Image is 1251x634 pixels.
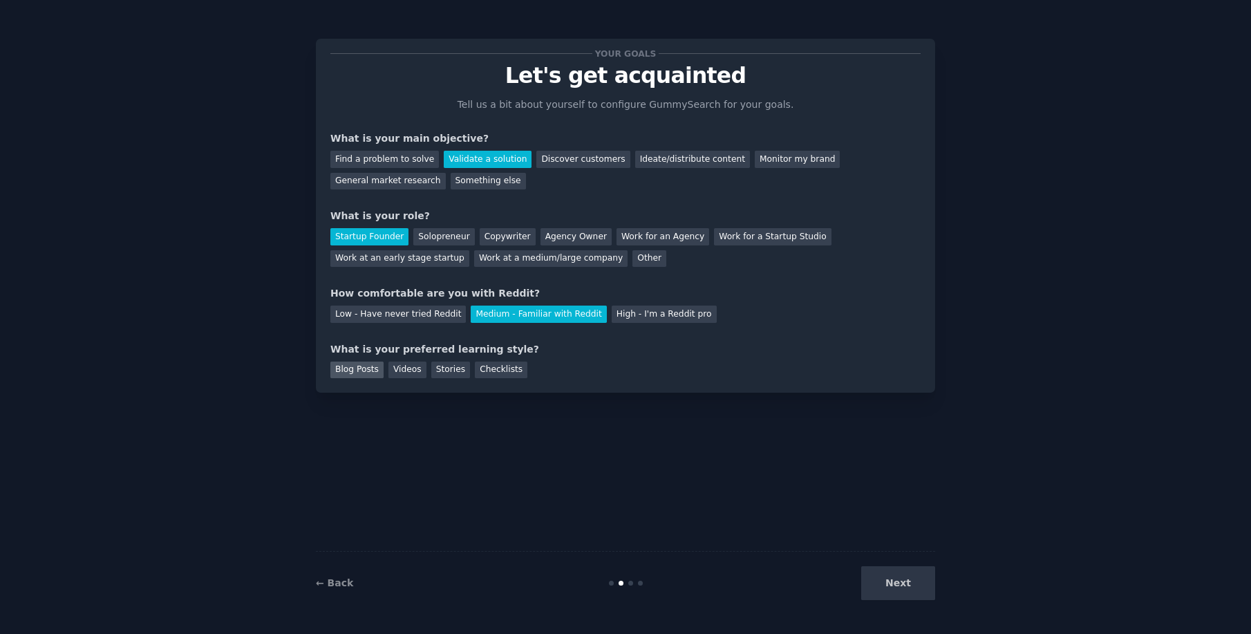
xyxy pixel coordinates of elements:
div: Work for an Agency [617,228,709,245]
div: How comfortable are you with Reddit? [330,286,921,301]
div: High - I'm a Reddit pro [612,306,717,323]
div: Copywriter [480,228,536,245]
div: Find a problem to solve [330,151,439,168]
div: Checklists [475,362,527,379]
div: Work at a medium/large company [474,250,628,268]
p: Tell us a bit about yourself to configure GummySearch for your goals. [451,97,800,112]
div: Work at an early stage startup [330,250,469,268]
div: Medium - Familiar with Reddit [471,306,606,323]
div: Other [632,250,666,268]
div: What is your role? [330,209,921,223]
div: Startup Founder [330,228,408,245]
div: Solopreneur [413,228,474,245]
div: What is your main objective? [330,131,921,146]
div: Ideate/distribute content [635,151,750,168]
div: Videos [388,362,426,379]
span: Your goals [592,46,659,61]
a: ← Back [316,577,353,588]
p: Let's get acquainted [330,64,921,88]
div: Discover customers [536,151,630,168]
div: Stories [431,362,470,379]
div: Something else [451,173,526,190]
div: Validate a solution [444,151,532,168]
div: What is your preferred learning style? [330,342,921,357]
div: General market research [330,173,446,190]
div: Agency Owner [540,228,612,245]
div: Low - Have never tried Reddit [330,306,466,323]
div: Blog Posts [330,362,384,379]
div: Work for a Startup Studio [714,228,831,245]
div: Monitor my brand [755,151,840,168]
